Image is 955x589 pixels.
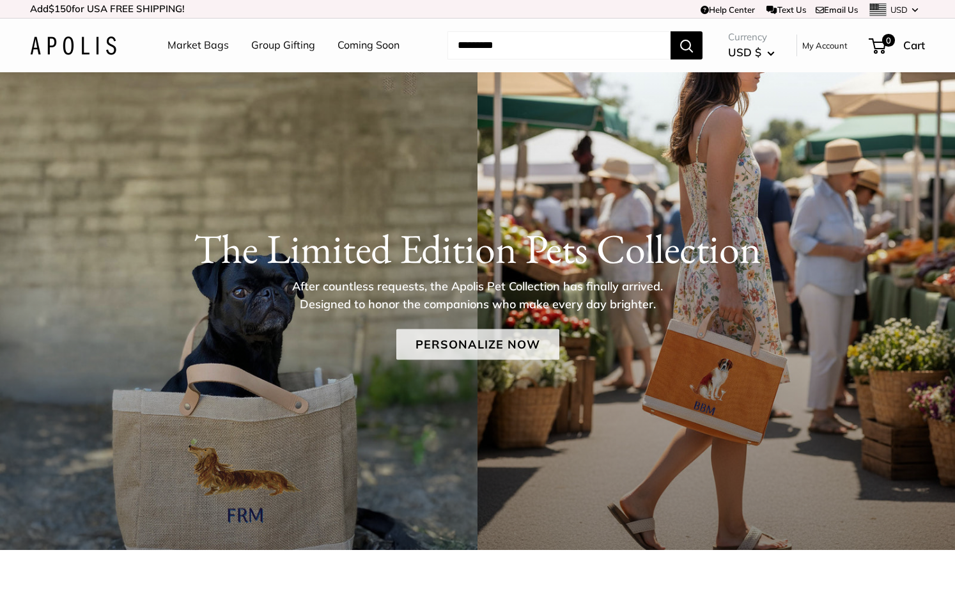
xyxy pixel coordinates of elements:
a: Group Gifting [251,36,315,55]
button: USD $ [728,42,775,63]
a: My Account [802,38,848,53]
span: USD $ [728,45,761,59]
a: Help Center [701,4,755,15]
p: After countless requests, the Apolis Pet Collection has finally arrived. Designed to honor the co... [270,278,685,313]
a: Personalize Now [396,329,559,360]
h1: The Limited Edition Pets Collection [30,224,925,273]
button: Search [671,31,703,59]
span: Currency [728,28,775,46]
span: 0 [882,34,895,47]
a: Email Us [816,4,858,15]
img: Apolis [30,36,116,55]
input: Search... [447,31,671,59]
span: USD [890,4,908,15]
a: Text Us [766,4,805,15]
a: 0 Cart [870,35,925,56]
a: Market Bags [167,36,229,55]
span: Cart [903,38,925,52]
a: Coming Soon [338,36,400,55]
span: $150 [49,3,72,15]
